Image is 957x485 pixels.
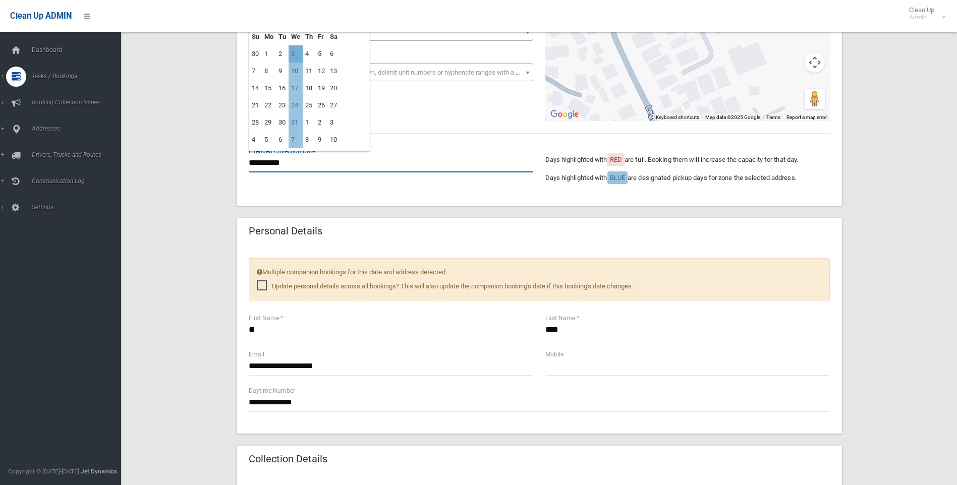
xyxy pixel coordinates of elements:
td: 13 [327,63,340,80]
td: 10 [289,63,303,80]
img: Google [548,108,581,121]
td: 2 [315,114,327,131]
p: Days highlighted with are full. Booking them will increase the capacity for that day. [545,154,830,166]
td: 3 [289,45,303,63]
th: We [289,28,303,45]
span: Map data ©2025 Google [705,114,760,120]
td: 8 [262,63,276,80]
span: RED [610,156,622,163]
td: 1 [262,45,276,63]
td: 7 [249,63,262,80]
td: 29 [262,114,276,131]
div: 25 Leslie Street, ROSELANDS NSW 2196 [687,25,699,42]
td: 4 [249,131,262,148]
td: 9 [315,131,327,148]
span: Clean Up [904,6,944,21]
td: 22 [262,97,276,114]
span: Drivers, Trucks and Routes [29,151,129,158]
td: 7 [289,131,303,148]
td: 31 [289,114,303,131]
td: 6 [276,131,289,148]
td: 3 [327,114,340,131]
td: 25 [303,97,315,114]
td: 11 [303,63,315,80]
button: Drag Pegman onto the map to open Street View [805,89,825,109]
span: Communication Log [29,177,129,185]
td: 18 [303,80,315,97]
td: 23 [276,97,289,114]
td: 1 [303,114,315,131]
td: 9 [276,63,289,80]
th: Tu [276,28,289,45]
td: 30 [276,114,289,131]
td: 27 [327,97,340,114]
td: 16 [276,80,289,97]
a: Terms (opens in new tab) [766,114,780,120]
td: 8 [303,131,315,148]
span: BLUE [610,174,625,181]
td: 30 [249,45,262,63]
a: Open this area in Google Maps (opens a new window) [548,108,581,121]
span: Booking Collection Issues [29,99,129,106]
header: Personal Details [237,221,334,241]
p: Days highlighted with are designated pickup days for zone the selected address. [545,172,830,184]
th: Mo [262,28,276,45]
small: Admin [909,14,934,21]
td: 20 [327,80,340,97]
span: Clean Up ADMIN [10,11,72,21]
button: Keyboard shortcuts [656,114,699,121]
td: 26 [315,97,327,114]
td: 17 [289,80,303,97]
td: 6 [327,45,340,63]
strong: Jet Dynamics [81,468,117,475]
td: 5 [262,131,276,148]
span: Tasks / Bookings [29,73,129,80]
span: Settings [29,204,129,211]
div: Multiple companion bookings for this date and address detected. [249,258,830,300]
span: Copyright © [DATE]-[DATE] [8,468,79,475]
td: 24 [289,97,303,114]
th: Th [303,28,315,45]
header: Collection Details [237,449,340,469]
td: 28 [249,114,262,131]
span: Dashboard [29,46,129,53]
span: Update personal details across all bookings? This will also update the companion booking's date i... [257,280,633,292]
td: 4 [303,45,315,63]
th: Sa [327,28,340,45]
td: 19 [315,80,327,97]
button: Map camera controls [805,52,825,73]
span: Addresses [29,125,129,132]
td: 2 [276,45,289,63]
td: 15 [262,80,276,97]
td: 10 [327,131,340,148]
span: Select the unit number from the dropdown, delimit unit numbers or hyphenate ranges with a comma [255,69,537,76]
td: 21 [249,97,262,114]
td: 12 [315,63,327,80]
th: Fr [315,28,327,45]
a: Report a map error [786,114,827,120]
th: Su [249,28,262,45]
td: 5 [315,45,327,63]
td: 14 [249,80,262,97]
